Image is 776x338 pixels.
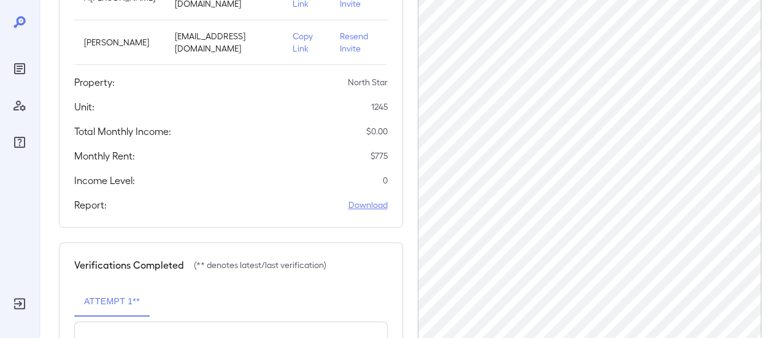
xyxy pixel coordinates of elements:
[10,59,29,79] div: Reports
[74,75,115,90] h5: Property:
[366,125,388,137] p: $ 0.00
[74,173,135,188] h5: Income Level:
[348,199,388,211] a: Download
[74,198,107,212] h5: Report:
[293,30,320,55] p: Copy Link
[74,148,135,163] h5: Monthly Rent:
[340,30,377,55] p: Resend Invite
[10,294,29,313] div: Log Out
[175,30,273,55] p: [EMAIL_ADDRESS][DOMAIN_NAME]
[383,174,388,186] p: 0
[371,150,388,162] p: $ 775
[74,124,171,139] h5: Total Monthly Income:
[371,101,388,113] p: 1245
[10,133,29,152] div: FAQ
[348,76,388,88] p: North Star
[10,96,29,115] div: Manage Users
[194,259,326,271] p: (** denotes latest/last verification)
[84,36,155,48] p: [PERSON_NAME]
[74,258,184,272] h5: Verifications Completed
[74,287,150,317] button: Attempt 1**
[74,99,94,114] h5: Unit:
